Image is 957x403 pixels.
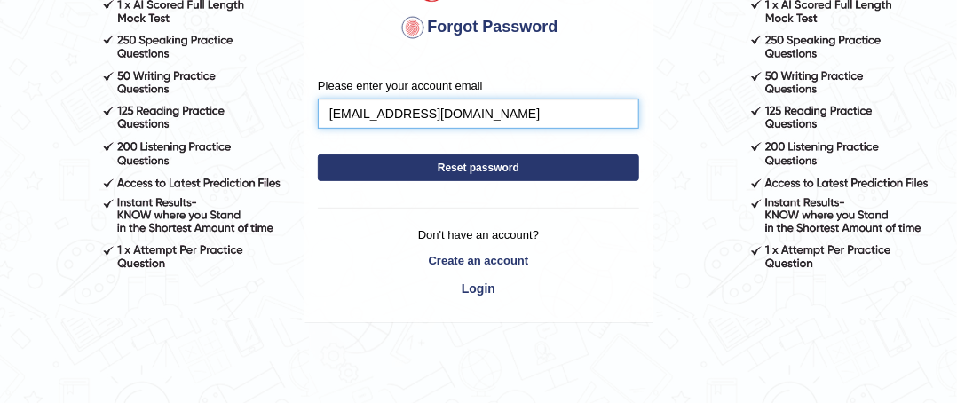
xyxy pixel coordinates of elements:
a: Login [318,273,639,304]
label: Please enter your account email [318,77,483,94]
p: Don't have an account? [318,226,639,243]
button: Reset password [318,154,639,181]
a: Create an account [318,252,639,269]
span: Forgot Password [399,18,558,36]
